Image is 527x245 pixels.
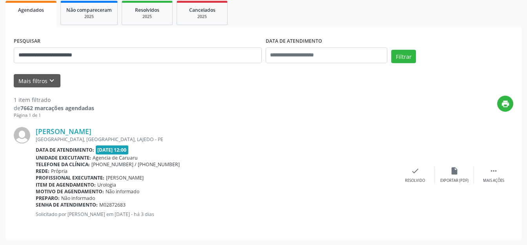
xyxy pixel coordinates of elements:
span: [PHONE_NUMBER] / [PHONE_NUMBER] [91,161,180,168]
span: Agendados [18,7,44,13]
button: print [497,96,513,112]
p: Solicitado por [PERSON_NAME] em [DATE] - há 3 dias [36,211,396,218]
div: Mais ações [483,178,504,183]
span: Não informado [106,188,139,195]
span: Própria [51,168,67,174]
b: Telefone da clínica: [36,161,90,168]
b: Data de atendimento: [36,147,94,153]
span: Resolvidos [135,7,159,13]
span: Cancelados [189,7,215,13]
div: 2025 [128,14,167,20]
img: img [14,127,30,143]
div: de [14,104,94,112]
span: Agencia de Caruaru [93,154,138,161]
b: Profissional executante: [36,174,104,181]
label: PESQUISAR [14,35,40,47]
i: check [411,167,419,175]
label: DATA DE ATENDIMENTO [266,35,322,47]
a: [PERSON_NAME] [36,127,91,136]
div: Exportar (PDF) [440,178,469,183]
b: Motivo de agendamento: [36,188,104,195]
i: insert_drive_file [450,167,459,175]
b: Rede: [36,168,49,174]
div: [GEOGRAPHIC_DATA], [GEOGRAPHIC_DATA], LAJEDO - PE [36,136,396,143]
b: Unidade executante: [36,154,91,161]
b: Preparo: [36,195,60,201]
div: Página 1 de 1 [14,112,94,119]
i: print [501,100,510,108]
span: Não compareceram [66,7,112,13]
span: [DATE] 12:00 [96,145,129,154]
strong: 7662 marcações agendadas [20,104,94,112]
span: [PERSON_NAME] [106,174,144,181]
div: 2025 [66,14,112,20]
b: Senha de atendimento: [36,201,98,208]
div: Resolvido [405,178,425,183]
span: Urologia [97,181,116,188]
b: Item de agendamento: [36,181,96,188]
i:  [489,167,498,175]
i: keyboard_arrow_down [47,76,56,85]
button: Filtrar [391,50,416,63]
span: Não informado [61,195,95,201]
button: Mais filtroskeyboard_arrow_down [14,74,60,88]
div: 2025 [182,14,222,20]
span: M02872683 [99,201,126,208]
div: 1 item filtrado [14,96,94,104]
